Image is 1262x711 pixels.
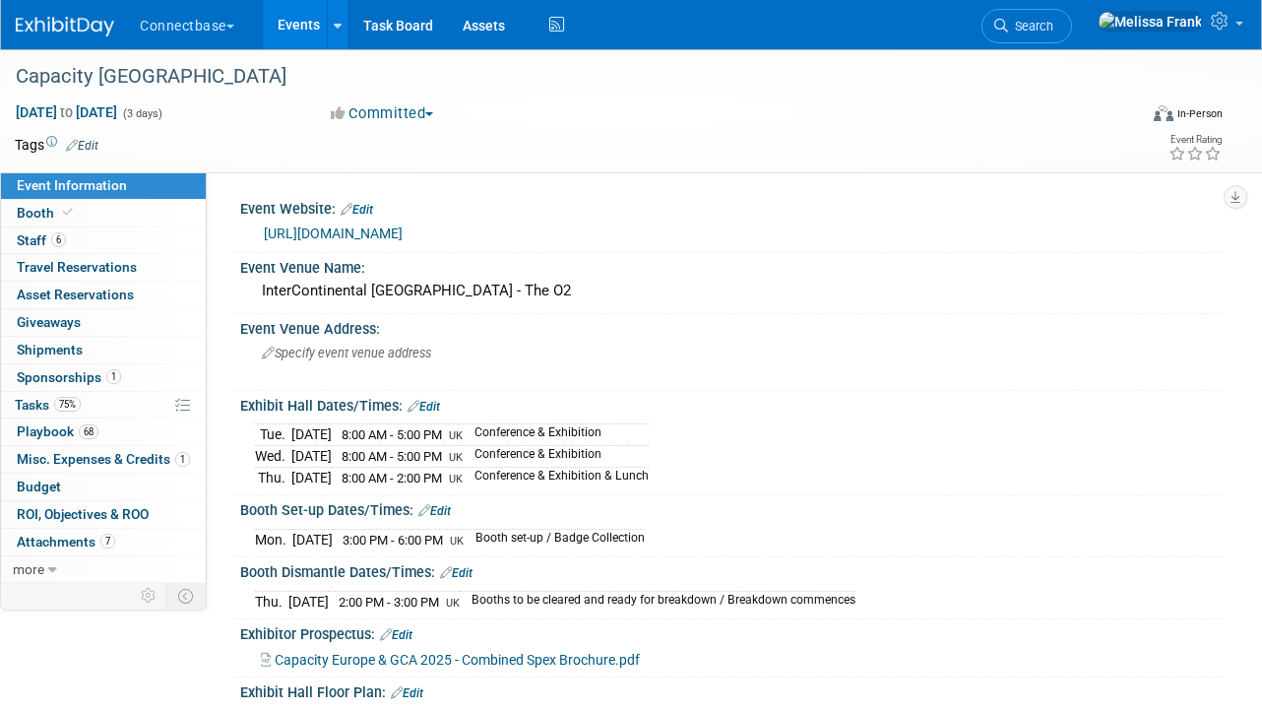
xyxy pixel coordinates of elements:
div: Exhibit Hall Dates/Times: [240,391,1223,417]
span: more [13,561,44,577]
span: Budget [17,479,61,494]
a: Edit [380,628,412,642]
td: [DATE] [292,529,333,549]
span: 7 [100,534,115,549]
span: 8:00 AM - 5:00 PM [342,427,442,442]
a: Event Information [1,172,206,199]
span: Event Information [17,177,127,193]
td: Booths to be cleared and ready for breakdown / Breakdown commences [460,591,855,612]
span: ROI, Objectives & ROO [17,506,149,522]
td: [DATE] [291,424,332,446]
div: Event Format [1046,102,1224,132]
span: Sponsorships [17,369,121,385]
div: Event Website: [240,194,1223,220]
td: [DATE] [288,591,329,612]
td: Conference & Exhibition [463,446,649,468]
td: Toggle Event Tabs [166,583,207,609]
div: Exhibit Hall Floor Plan: [240,678,1223,703]
img: Format-Inperson.png [1154,105,1173,121]
a: Misc. Expenses & Credits1 [1,446,206,473]
div: Event Rating [1168,135,1222,145]
span: 8:00 AM - 5:00 PM [342,449,442,464]
a: Search [981,9,1072,43]
a: Playbook68 [1,419,206,445]
img: ExhibitDay [16,17,114,36]
td: Tue. [255,424,291,446]
span: Asset Reservations [17,287,134,302]
td: Conference & Exhibition [463,424,649,446]
a: Edit [66,139,98,153]
a: Edit [391,686,423,700]
a: Capacity Europe & GCA 2025 - Combined Spex Brochure.pdf [261,652,640,668]
a: Edit [418,504,451,518]
span: 6 [51,232,66,247]
td: Thu. [255,591,288,612]
span: Search [1008,19,1053,33]
span: Specify event venue address [262,346,431,360]
td: [DATE] [291,467,332,487]
span: Travel Reservations [17,259,137,275]
img: Melissa Frank [1098,11,1203,32]
span: UK [449,429,463,442]
span: Playbook [17,423,98,439]
a: Edit [341,203,373,217]
a: Booth [1,200,206,226]
span: Misc. Expenses & Credits [17,451,190,467]
span: 1 [175,452,190,467]
a: Staff6 [1,227,206,254]
div: Event Venue Address: [240,314,1223,339]
td: Thu. [255,467,291,487]
span: 2:00 PM - 3:00 PM [339,595,439,610]
a: [URL][DOMAIN_NAME] [264,226,403,241]
a: Attachments7 [1,529,206,555]
div: InterContinental [GEOGRAPHIC_DATA] - The O2 [255,276,1208,306]
span: Capacity Europe & GCA 2025 - Combined Spex Brochure.pdf [275,652,640,668]
a: Sponsorships1 [1,364,206,391]
td: Booth set-up / Badge Collection [464,529,645,549]
div: Exhibitor Prospectus: [240,619,1223,645]
a: more [1,556,206,583]
span: Tasks [15,397,81,413]
td: [DATE] [291,446,332,468]
a: Tasks75% [1,392,206,419]
span: 68 [79,424,98,439]
div: Capacity [GEOGRAPHIC_DATA] [9,59,1119,95]
td: Mon. [255,529,292,549]
span: 1 [106,369,121,384]
a: ROI, Objectives & ROO [1,501,206,528]
td: Wed. [255,446,291,468]
span: 8:00 AM - 2:00 PM [342,471,442,485]
a: Edit [408,400,440,414]
span: Attachments [17,534,115,549]
a: Giveaways [1,309,206,336]
span: UK [450,535,464,548]
a: Edit [440,566,473,580]
span: [DATE] [DATE] [15,103,118,121]
button: Committed [324,103,441,124]
span: 3:00 PM - 6:00 PM [343,533,443,548]
td: Conference & Exhibition & Lunch [463,467,649,487]
span: Booth [17,205,77,221]
td: Personalize Event Tab Strip [132,583,166,609]
div: In-Person [1176,106,1223,121]
a: Asset Reservations [1,282,206,308]
div: Booth Set-up Dates/Times: [240,495,1223,521]
span: UK [449,451,463,464]
a: Travel Reservations [1,254,206,281]
div: Booth Dismantle Dates/Times: [240,557,1223,583]
span: Giveaways [17,314,81,330]
span: UK [446,597,460,610]
div: Event Venue Name: [240,253,1223,278]
span: UK [449,473,463,485]
span: 75% [54,397,81,412]
span: Staff [17,232,66,248]
span: to [57,104,76,120]
span: Shipments [17,342,83,357]
i: Booth reservation complete [63,207,73,218]
td: Tags [15,135,98,155]
a: Shipments [1,337,206,363]
span: (3 days) [121,107,162,120]
a: Budget [1,474,206,500]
